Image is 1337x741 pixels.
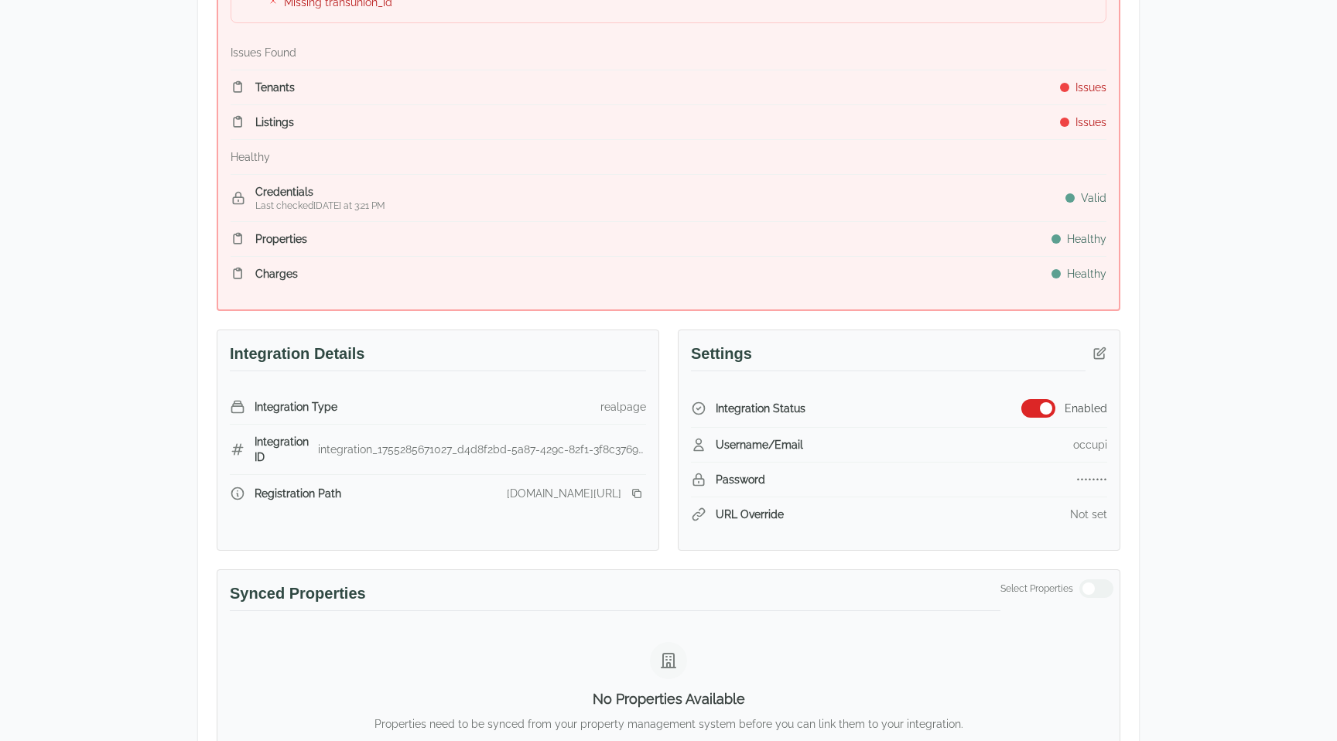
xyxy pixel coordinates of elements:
[231,45,296,60] p: Issues Found
[1070,507,1107,522] div: Not set
[1067,231,1106,247] span: Healthy
[255,184,385,200] span: Credentials
[716,401,805,416] span: Integration Status
[716,437,803,452] span: Username/Email
[255,200,385,212] span: Last checked [DATE] at 3:21 PM
[1079,579,1113,598] button: Switch to use all properties
[1075,80,1106,95] span: Issues
[230,582,1000,611] h3: Synced Properties
[255,486,341,501] span: Registration Path
[230,343,646,371] h3: Integration Details
[1075,114,1106,130] span: Issues
[1076,472,1107,487] div: ••••••••
[318,442,646,457] div: integration_1755285671027_d4d8f2bd-5a87-429c-82f1-3f8c37695c7c
[255,434,318,465] span: Integration ID
[1081,190,1106,206] span: Valid
[716,472,765,487] span: Password
[231,149,270,165] p: Healthy
[255,399,337,415] span: Integration Type
[1086,340,1113,367] button: Edit integration credentials
[1067,266,1106,282] span: Healthy
[716,507,784,522] span: URL Override
[507,486,621,501] div: [DOMAIN_NAME][URL]
[627,484,646,503] button: Copy registration link
[691,343,1086,371] h3: Settings
[255,231,307,247] span: properties
[255,266,298,282] span: charges
[230,716,1107,732] p: Properties need to be synced from your property management system before you can link them to you...
[230,688,1107,710] h3: No Properties Available
[1065,401,1107,416] span: Enabled
[600,399,646,415] div: realpage
[1000,582,1073,595] span: Select Properties
[255,114,294,130] span: listings
[1073,437,1107,452] div: occupi
[255,80,295,95] span: tenants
